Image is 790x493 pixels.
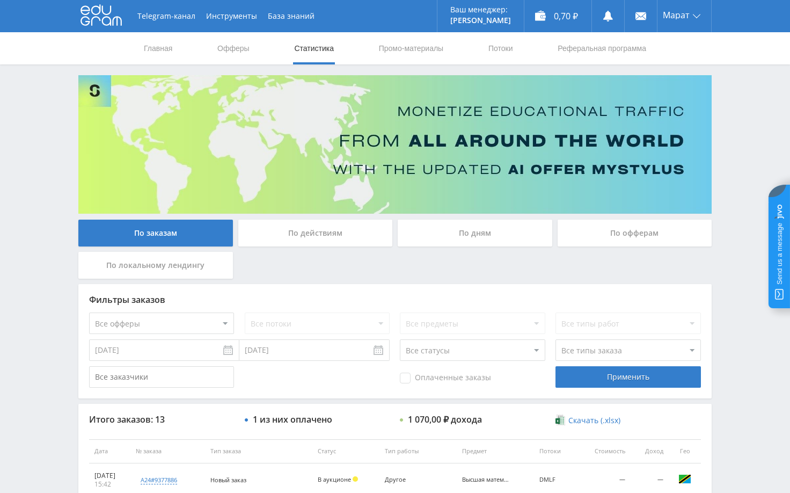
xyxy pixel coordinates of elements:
div: По локальному лендингу [78,252,233,279]
span: Марат [663,11,690,19]
img: Banner [78,75,712,214]
a: Скачать (.xlsx) [555,415,620,426]
a: Статистика [293,32,335,64]
th: Доход [631,439,669,463]
span: Холд [353,476,358,482]
th: Дата [89,439,130,463]
span: Оплаченные заказы [400,373,491,383]
span: Новый заказ [210,476,246,484]
div: Высшая математика [462,476,510,483]
img: xlsx [555,415,565,425]
div: a24#9377886 [141,476,177,484]
p: Ваш менеджер: [450,5,511,14]
span: Скачать (.xlsx) [568,416,620,425]
div: По заказам [78,220,233,247]
a: Промо-материалы [378,32,444,64]
div: DMLF [539,476,571,483]
th: Потоки [534,439,576,463]
th: Предмет [457,439,534,463]
div: По действиям [238,220,393,247]
p: [PERSON_NAME] [450,16,511,25]
div: 1 070,00 ₽ дохода [408,415,482,424]
div: По офферам [558,220,712,247]
th: Тип заказа [205,439,312,463]
th: № заказа [130,439,205,463]
div: Применить [555,366,700,388]
img: tza.png [678,473,691,485]
a: Офферы [216,32,251,64]
th: Стоимость [576,439,631,463]
input: Все заказчики [89,366,234,388]
div: Другое [385,476,433,483]
div: Фильтры заказов [89,295,701,305]
div: [DATE] [94,472,125,480]
div: По дням [398,220,552,247]
a: Потоки [487,32,514,64]
div: 1 из них оплачено [253,415,332,424]
th: Тип работы [379,439,457,463]
a: Главная [143,32,173,64]
th: Статус [312,439,379,463]
div: 15:42 [94,480,125,489]
th: Гео [669,439,701,463]
div: Итого заказов: 13 [89,415,234,424]
span: В аукционе [318,475,351,483]
a: Реферальная программа [557,32,647,64]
